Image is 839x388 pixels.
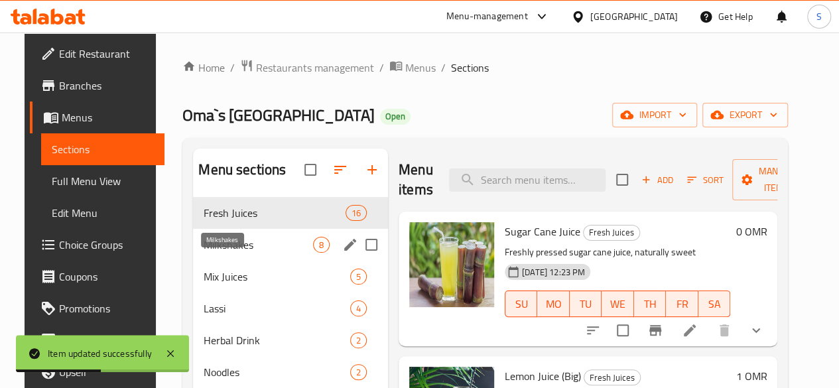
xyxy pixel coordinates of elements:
div: Open [380,109,411,125]
span: Open [380,111,411,122]
a: Restaurants management [240,59,374,76]
button: SA [698,291,730,317]
button: TU [570,291,602,317]
h2: Menu items [399,160,433,200]
h6: 0 OMR [736,222,767,241]
span: Sections [52,141,154,157]
span: Upsell [59,364,154,380]
span: Promotions [59,300,154,316]
span: Full Menu View [52,173,154,189]
span: Lassi [204,300,350,316]
div: items [350,300,367,316]
a: Full Menu View [41,165,164,197]
a: Promotions [30,292,164,324]
span: 16 [346,207,366,220]
div: Fresh Juices [583,225,640,241]
button: MO [537,291,569,317]
a: Upsell [30,356,164,388]
div: Item updated successfully [48,346,152,361]
div: Menu-management [446,9,528,25]
div: Fresh Juices [584,369,641,385]
div: Herbal Drink2 [193,324,388,356]
span: Fresh Juices [584,225,639,240]
button: TH [634,291,666,317]
a: Choice Groups [30,229,164,261]
img: Sugar Cane Juice [409,222,494,307]
span: Lemon Juice (Big) [505,366,581,386]
button: Add section [356,154,388,186]
span: Select all sections [296,156,324,184]
a: Menu disclaimer [30,324,164,356]
span: Mix Juices [204,269,350,285]
span: SA [704,294,725,314]
span: [DATE] 12:23 PM [517,266,590,279]
span: Add [639,172,675,188]
span: Select to update [609,316,637,344]
button: FR [666,291,698,317]
div: Noodles2 [193,356,388,388]
span: TU [575,294,596,314]
span: Manage items [743,163,810,196]
input: search [449,168,606,192]
span: Milkshakes [204,237,313,253]
button: delete [708,314,740,346]
a: Edit menu item [682,322,698,338]
div: items [350,364,367,380]
span: WE [607,294,628,314]
button: export [702,103,788,127]
span: Sugar Cane Juice [505,222,580,241]
a: Edit Restaurant [30,38,164,70]
button: sort-choices [577,314,609,346]
span: Restaurants management [256,60,374,76]
span: Oma`s [GEOGRAPHIC_DATA] [182,100,375,130]
li: / [230,60,235,76]
span: Sections [451,60,489,76]
span: FR [671,294,692,314]
span: Noodles [204,364,350,380]
span: Edit Menu [52,205,154,221]
div: items [313,237,330,253]
span: Select section [608,166,636,194]
span: Edit Restaurant [59,46,154,62]
div: [GEOGRAPHIC_DATA] [590,9,678,24]
span: import [623,107,686,123]
span: 2 [351,366,366,379]
div: Fresh Juices16 [193,197,388,229]
span: Sort items [678,170,732,190]
div: Milkshakes8edit [193,229,388,261]
button: edit [340,235,360,255]
span: Choice Groups [59,237,154,253]
span: Add item [636,170,678,190]
span: SU [511,294,532,314]
span: 4 [351,302,366,315]
button: WE [602,291,633,317]
button: import [612,103,697,127]
button: Branch-specific-item [639,314,671,346]
span: Sort sections [324,154,356,186]
button: show more [740,314,772,346]
a: Branches [30,70,164,101]
div: Lassi4 [193,292,388,324]
button: SU [505,291,537,317]
div: Mix Juices5 [193,261,388,292]
span: Menus [62,109,154,125]
button: Add [636,170,678,190]
li: / [441,60,446,76]
span: S [816,9,822,24]
h6: 1 OMR [736,367,767,385]
span: Coupons [59,269,154,285]
span: MO [543,294,564,314]
div: items [350,332,367,348]
span: Herbal Drink [204,332,350,348]
a: Edit Menu [41,197,164,229]
svg: Show Choices [748,322,764,338]
div: items [346,205,367,221]
li: / [379,60,384,76]
button: Manage items [732,159,821,200]
nav: breadcrumb [182,59,788,76]
span: Menus [405,60,436,76]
